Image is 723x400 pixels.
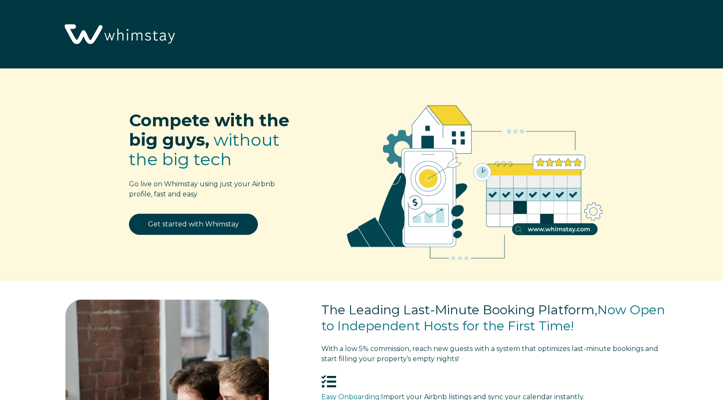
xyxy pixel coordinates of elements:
[321,302,665,334] span: Now Open to Independent Hosts for the First Time!
[129,214,258,235] a: Get started with Whimstay
[321,302,597,318] span: The Leading Last-Minute Booking Platform,
[326,81,624,276] img: RBO Ilustrations-02
[321,345,658,363] span: With a low 5% commission, reach new guests with a system that optimizes last-minute bookings and s
[129,180,275,198] span: Go live on Whimstay using just your Airbnb profile, fast and easy
[321,345,658,363] span: tart filling your property’s empty nights!
[129,129,279,169] span: without the big tech
[129,110,289,150] span: Compete with the big guys,
[59,4,178,65] img: Whimstay Logo-02 1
